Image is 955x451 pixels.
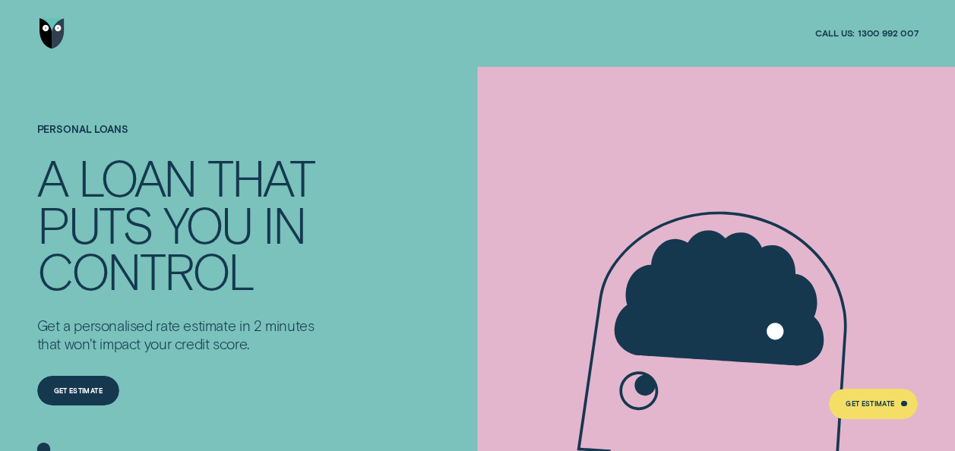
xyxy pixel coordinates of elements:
div: A [37,154,67,201]
a: Call us:1300 992 007 [815,27,918,39]
span: 1300 992 007 [858,27,919,39]
h4: A LOAN THAT PUTS YOU IN CONTROL [37,154,328,295]
div: PUTS [37,201,152,248]
span: Call us: [815,27,855,39]
div: THAT [207,154,314,201]
div: YOU [163,201,251,248]
a: Get Estimate [829,389,918,419]
div: LOAN [78,154,196,201]
div: IN [263,201,305,248]
p: Get a personalised rate estimate in 2 minutes that won't impact your credit score. [37,317,328,354]
img: Wisr [40,18,65,49]
a: Get Estimate [37,376,119,406]
h1: Personal Loans [37,124,328,154]
div: CONTROL [37,248,254,295]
